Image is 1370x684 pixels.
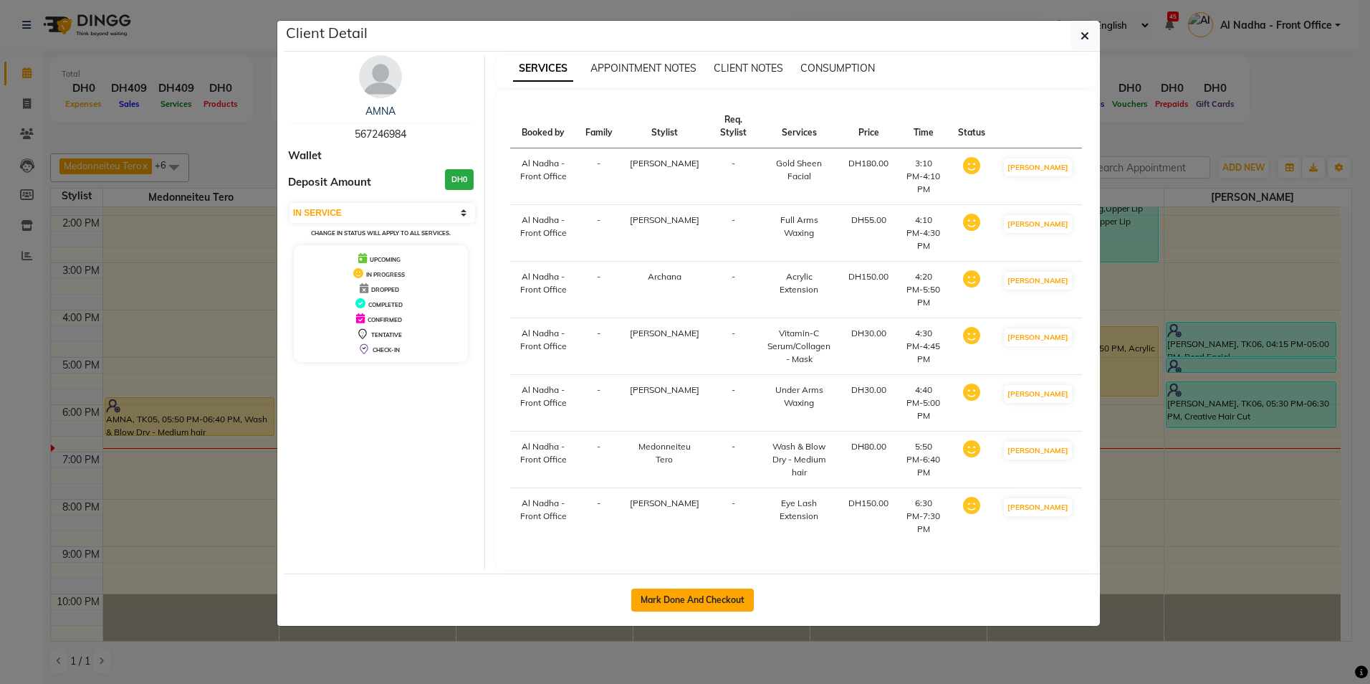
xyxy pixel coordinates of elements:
[373,346,400,353] span: CHECK-IN
[897,375,949,432] td: 4:40 PM-5:00 PM
[577,148,621,205] td: -
[577,262,621,318] td: -
[638,441,691,465] span: Medonneiteu Tero
[708,148,758,205] td: -
[708,205,758,262] td: -
[510,205,577,262] td: Al Nadha - Front Office
[510,262,577,318] td: Al Nadha - Front Office
[510,488,577,545] td: Al Nadha - Front Office
[513,56,573,82] span: SERVICES
[848,157,888,170] div: DH180.00
[630,158,699,168] span: [PERSON_NAME]
[630,328,699,338] span: [PERSON_NAME]
[621,105,709,148] th: Stylist
[311,229,451,237] small: Change in status will apply to all services.
[577,318,621,375] td: -
[840,105,897,148] th: Price
[288,148,322,164] span: Wallet
[708,105,758,148] th: Req. Stylist
[355,128,406,141] span: 567246984
[897,262,949,318] td: 4:20 PM-5:50 PM
[577,105,621,148] th: Family
[577,432,621,488] td: -
[708,488,758,545] td: -
[848,440,888,453] div: DH80.00
[1004,385,1072,403] button: [PERSON_NAME]
[897,148,949,205] td: 3:10 PM-4:10 PM
[510,148,577,205] td: Al Nadha - Front Office
[708,432,758,488] td: -
[848,327,888,340] div: DH30.00
[897,318,949,375] td: 4:30 PM-4:45 PM
[288,174,371,191] span: Deposit Amount
[648,271,681,282] span: Archana
[445,169,474,190] h3: DH0
[510,375,577,432] td: Al Nadha - Front Office
[510,318,577,375] td: Al Nadha - Front Office
[631,589,754,612] button: Mark Done And Checkout
[708,375,758,432] td: -
[848,270,888,283] div: DH150.00
[366,271,405,278] span: IN PROGRESS
[767,327,831,366] div: Vitamin-C Serum/Collagen - Mask
[767,497,831,523] div: Eye Lash Extension
[371,286,399,293] span: DROPPED
[897,105,949,148] th: Time
[1004,215,1072,233] button: [PERSON_NAME]
[708,318,758,375] td: -
[370,256,401,263] span: UPCOMING
[848,497,888,510] div: DH150.00
[630,214,699,225] span: [PERSON_NAME]
[848,384,888,396] div: DH30.00
[359,55,402,98] img: avatar
[767,384,831,409] div: Under Arms Waxing
[1004,442,1072,460] button: [PERSON_NAME]
[510,105,577,148] th: Booked by
[371,331,402,338] span: TENTATIVE
[800,62,875,75] span: CONSUMPTION
[1004,272,1072,290] button: [PERSON_NAME]
[767,270,831,296] div: Acrylic Extension
[767,214,831,239] div: Full Arms Waxing
[286,22,368,44] h5: Client Detail
[510,432,577,488] td: Al Nadha - Front Office
[714,62,783,75] span: CLIENT NOTES
[758,105,840,148] th: Services
[897,205,949,262] td: 4:10 PM-4:30 PM
[1004,328,1072,346] button: [PERSON_NAME]
[1004,498,1072,516] button: [PERSON_NAME]
[949,105,994,148] th: Status
[577,205,621,262] td: -
[708,262,758,318] td: -
[577,375,621,432] td: -
[577,488,621,545] td: -
[368,316,402,323] span: CONFIRMED
[767,157,831,183] div: Gold Sheen Facial
[897,432,949,488] td: 5:50 PM-6:40 PM
[848,214,888,227] div: DH55.00
[767,440,831,479] div: Wash & Blow Dry - Medium hair
[630,384,699,395] span: [PERSON_NAME]
[1004,158,1072,176] button: [PERSON_NAME]
[630,498,699,508] span: [PERSON_NAME]
[590,62,696,75] span: APPOINTMENT NOTES
[368,301,403,308] span: COMPLETED
[897,488,949,545] td: 6:30 PM-7:30 PM
[365,105,396,118] a: AMNA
